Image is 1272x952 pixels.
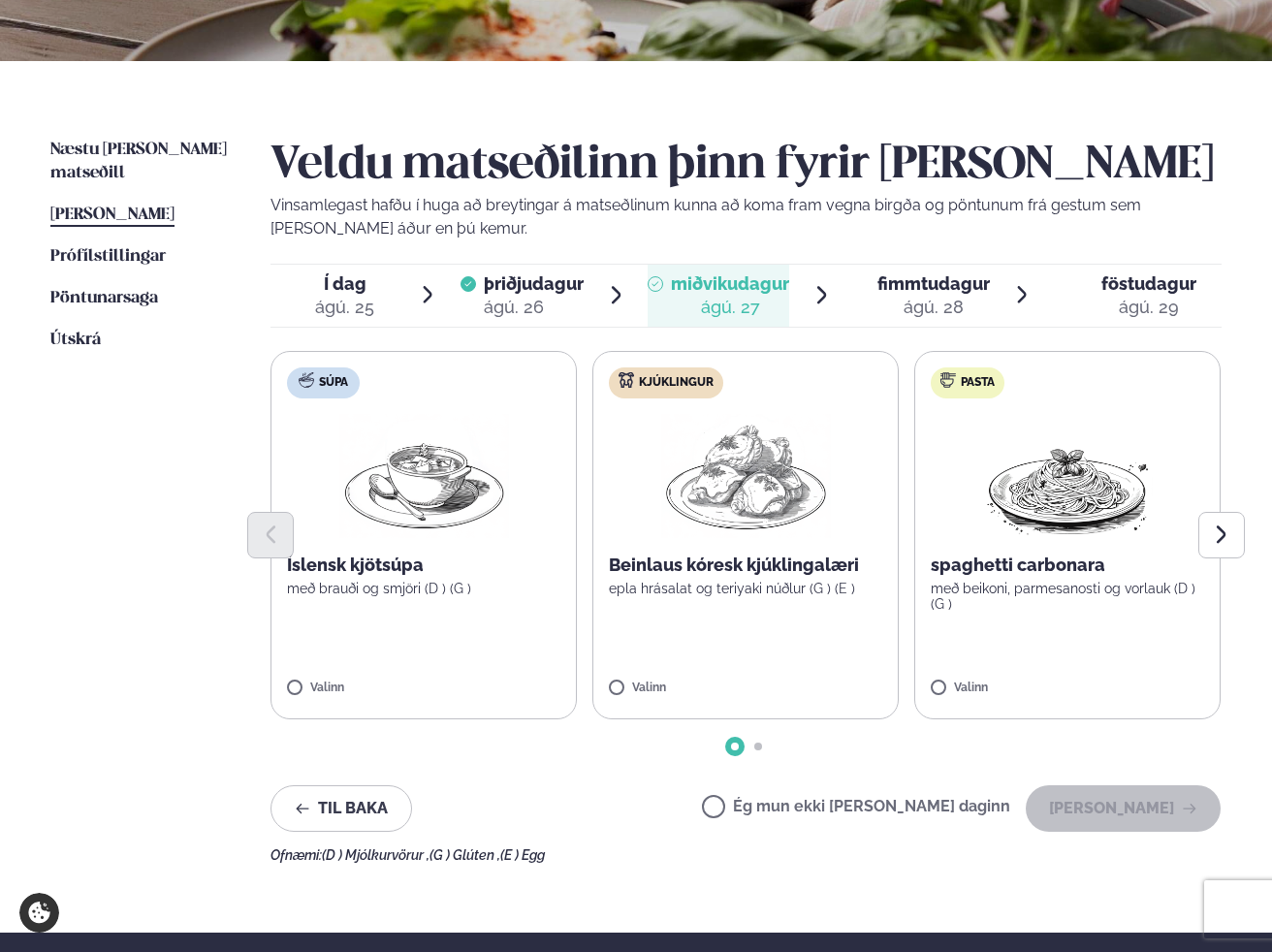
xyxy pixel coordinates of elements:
[1026,785,1221,832] button: [PERSON_NAME]
[661,414,832,538] img: Chicken-thighs.png
[50,142,227,181] span: Næstu [PERSON_NAME] matseðill
[639,375,714,391] span: Kjúklingur
[287,554,560,577] p: Íslensk kjötsúpa
[754,743,762,750] span: Go to slide 2
[322,847,429,863] span: (D ) Mjólkurvörur ,
[500,847,545,863] span: (E ) Egg
[19,893,59,933] a: Cookie settings
[339,414,510,538] img: Soup.png
[671,296,789,319] div: ágú. 27
[50,332,101,348] span: Útskrá
[247,512,294,558] button: Previous slide
[429,847,500,863] span: (G ) Glúten ,
[287,581,560,596] p: með brauði og smjöri (D ) (G )
[299,372,314,388] img: soup.svg
[270,847,1221,863] div: Ofnæmi:
[50,290,158,306] span: Pöntunarsaga
[50,245,166,269] a: Prófílstillingar
[270,194,1221,240] p: Vinsamlegast hafðu í huga að breytingar á matseðlinum kunna að koma fram vegna birgða og pöntunum...
[609,581,882,596] p: epla hrásalat og teriyaki núðlur (G ) (E )
[50,248,166,265] span: Prófílstillingar
[484,273,584,294] span: þriðjudagur
[619,372,634,388] img: chicken.svg
[731,743,739,750] span: Go to slide 1
[877,296,990,319] div: ágú. 28
[877,273,990,294] span: fimmtudagur
[484,296,584,319] div: ágú. 26
[270,785,412,832] button: Til baka
[671,273,789,294] span: miðvikudagur
[270,139,1221,193] h2: Veldu matseðilinn þinn fyrir [PERSON_NAME]
[50,204,175,227] a: [PERSON_NAME]
[50,329,101,352] a: Útskrá
[1101,296,1196,319] div: ágú. 29
[961,375,995,391] span: Pasta
[931,581,1204,612] p: með beikoni, parmesanosti og vorlauk (D ) (G )
[931,554,1204,577] p: spaghetti carbonara
[50,139,232,185] a: Næstu [PERSON_NAME] matseðill
[315,296,374,319] div: ágú. 25
[983,414,1154,538] img: Spagetti.png
[50,206,175,223] span: [PERSON_NAME]
[1101,273,1196,294] span: föstudagur
[315,272,374,296] span: Í dag
[50,287,158,310] a: Pöntunarsaga
[940,372,956,388] img: pasta.svg
[319,375,348,391] span: Súpa
[609,554,882,577] p: Beinlaus kóresk kjúklingalæri
[1198,512,1245,558] button: Next slide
